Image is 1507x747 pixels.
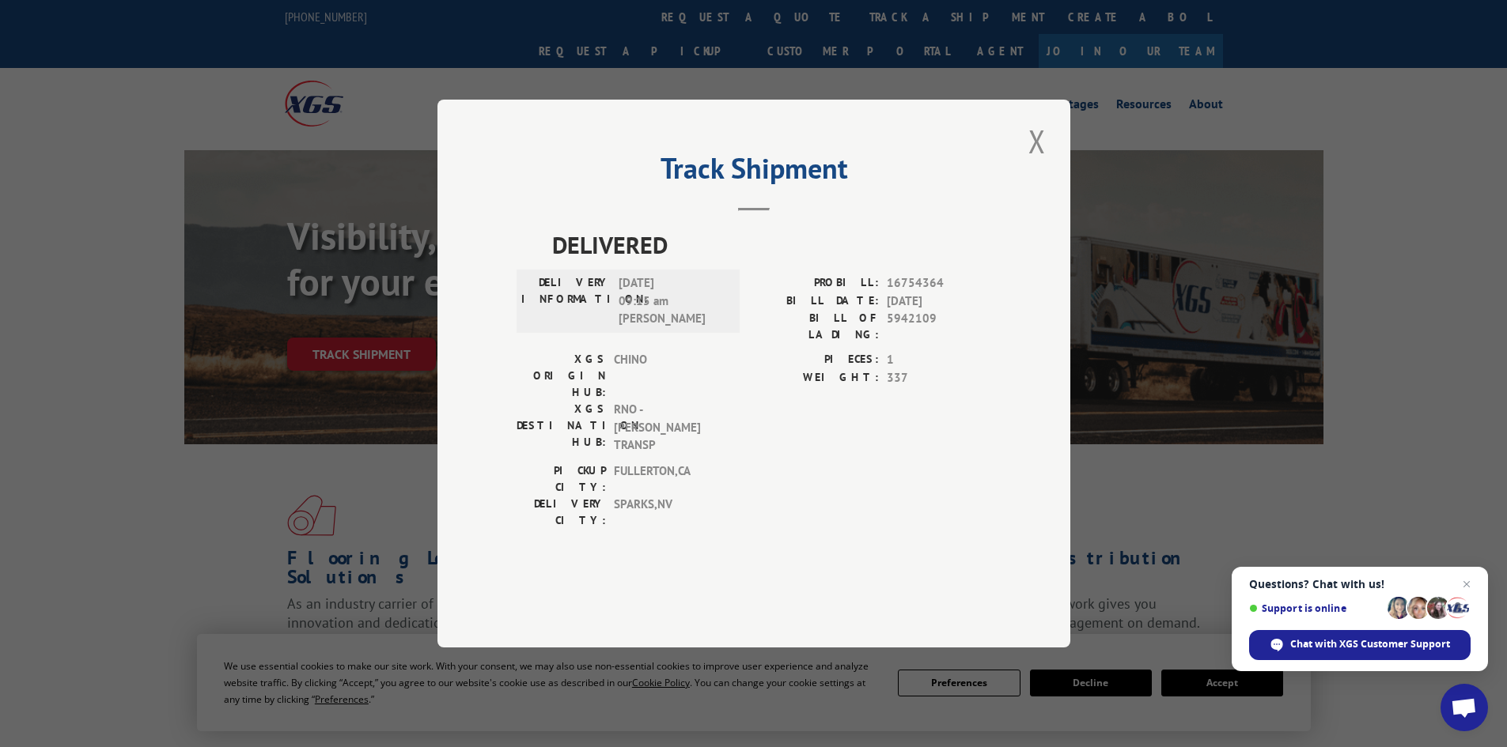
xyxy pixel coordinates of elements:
[521,274,611,328] label: DELIVERY INFORMATION:
[887,369,991,387] span: 337
[887,274,991,292] span: 16754364
[614,496,721,529] span: SPARKS , NV
[754,292,879,311] label: BILL DATE:
[887,351,991,369] span: 1
[887,292,991,311] span: [DATE]
[1024,119,1051,163] button: Close modal
[517,462,606,496] label: PICKUP CITY:
[517,496,606,529] label: DELIVERY CITY:
[1249,630,1471,660] span: Chat with XGS Customer Support
[614,351,721,401] span: CHINO
[754,351,879,369] label: PIECES:
[754,274,879,292] label: PROBILL:
[1249,578,1471,590] span: Questions? Chat with us!
[1441,684,1488,731] a: Open chat
[614,401,721,455] span: RNO - [PERSON_NAME] TRANSP
[517,157,991,187] h2: Track Shipment
[517,351,606,401] label: XGS ORIGIN HUB:
[754,369,879,387] label: WEIGHT:
[1290,637,1450,651] span: Chat with XGS Customer Support
[754,310,879,343] label: BILL OF LADING:
[619,274,725,328] span: [DATE] 09:15 am [PERSON_NAME]
[887,310,991,343] span: 5942109
[614,462,721,496] span: FULLERTON , CA
[1249,602,1382,614] span: Support is online
[552,227,991,262] span: DELIVERED
[517,401,606,455] label: XGS DESTINATION HUB:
